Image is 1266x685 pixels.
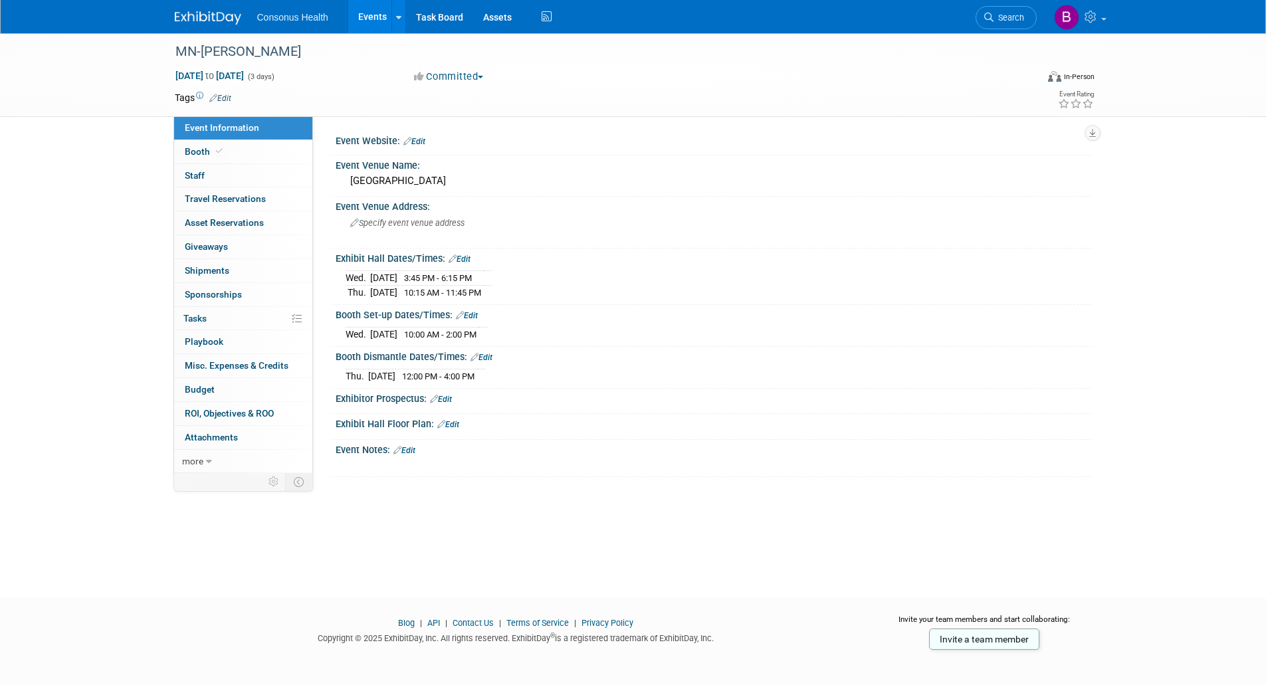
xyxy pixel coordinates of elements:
[336,197,1092,213] div: Event Venue Address:
[174,402,312,425] a: ROI, Objectives & ROO
[185,265,229,276] span: Shipments
[571,618,580,628] span: |
[174,164,312,187] a: Staff
[174,235,312,258] a: Giveaways
[185,432,238,442] span: Attachments
[174,140,312,163] a: Booth
[171,40,1017,64] div: MN-[PERSON_NAME]
[185,193,266,204] span: Travel Reservations
[976,6,1037,29] a: Search
[185,360,288,371] span: Misc. Expenses & Credits
[185,408,274,419] span: ROI, Objectives & ROO
[456,311,478,320] a: Edit
[370,271,397,286] td: [DATE]
[368,369,395,383] td: [DATE]
[437,420,459,429] a: Edit
[174,450,312,473] a: more
[174,187,312,211] a: Travel Reservations
[336,248,1092,266] div: Exhibit Hall Dates/Times:
[398,618,415,628] a: Blog
[185,336,223,347] span: Playbook
[404,273,472,283] span: 3:45 PM - 6:15 PM
[336,414,1092,431] div: Exhibit Hall Floor Plan:
[285,473,312,490] td: Toggle Event Tabs
[550,632,555,639] sup: ®
[403,137,425,146] a: Edit
[1054,5,1079,30] img: Bridget Crane
[417,618,425,628] span: |
[216,147,223,155] i: Booth reservation complete
[185,384,215,395] span: Budget
[393,446,415,455] a: Edit
[174,116,312,140] a: Event Information
[175,70,245,82] span: [DATE] [DATE]
[496,618,504,628] span: |
[346,328,370,342] td: Wed.
[203,70,216,81] span: to
[185,289,242,300] span: Sponsorships
[209,94,231,103] a: Edit
[183,313,207,324] span: Tasks
[185,217,264,228] span: Asset Reservations
[257,12,328,23] span: Consonus Health
[346,286,370,300] td: Thu.
[929,629,1039,650] a: Invite a team member
[174,259,312,282] a: Shipments
[175,91,231,104] td: Tags
[174,378,312,401] a: Budget
[449,254,471,264] a: Edit
[336,347,1092,364] div: Booth Dismantle Dates/Times:
[185,146,225,157] span: Booth
[430,395,452,404] a: Edit
[174,283,312,306] a: Sponsorships
[958,69,1095,89] div: Event Format
[506,618,569,628] a: Terms of Service
[1058,91,1094,98] div: Event Rating
[370,286,397,300] td: [DATE]
[185,122,259,133] span: Event Information
[174,330,312,353] a: Playbook
[185,170,205,181] span: Staff
[174,211,312,235] a: Asset Reservations
[877,614,1092,634] div: Invite your team members and start collaborating:
[409,70,488,84] button: Committed
[174,354,312,377] a: Misc. Expenses & Credits
[336,440,1092,457] div: Event Notes:
[247,72,274,81] span: (3 days)
[350,218,465,228] span: Specify event venue address
[442,618,451,628] span: |
[263,473,286,490] td: Personalize Event Tab Strip
[994,13,1024,23] span: Search
[175,11,241,25] img: ExhibitDay
[453,618,494,628] a: Contact Us
[1063,72,1095,82] div: In-Person
[175,629,858,644] div: Copyright © 2025 ExhibitDay, Inc. All rights reserved. ExhibitDay is a registered trademark of Ex...
[1048,71,1061,82] img: Format-Inperson.png
[370,328,397,342] td: [DATE]
[427,618,440,628] a: API
[336,305,1092,322] div: Booth Set-up Dates/Times:
[336,389,1092,406] div: Exhibitor Prospectus:
[404,288,481,298] span: 10:15 AM - 11:45 PM
[336,155,1092,172] div: Event Venue Name:
[336,131,1092,148] div: Event Website:
[402,371,475,381] span: 12:00 PM - 4:00 PM
[346,271,370,286] td: Wed.
[346,369,368,383] td: Thu.
[174,426,312,449] a: Attachments
[185,241,228,252] span: Giveaways
[174,307,312,330] a: Tasks
[581,618,633,628] a: Privacy Policy
[346,171,1082,191] div: [GEOGRAPHIC_DATA]
[404,330,476,340] span: 10:00 AM - 2:00 PM
[182,456,203,466] span: more
[471,353,492,362] a: Edit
